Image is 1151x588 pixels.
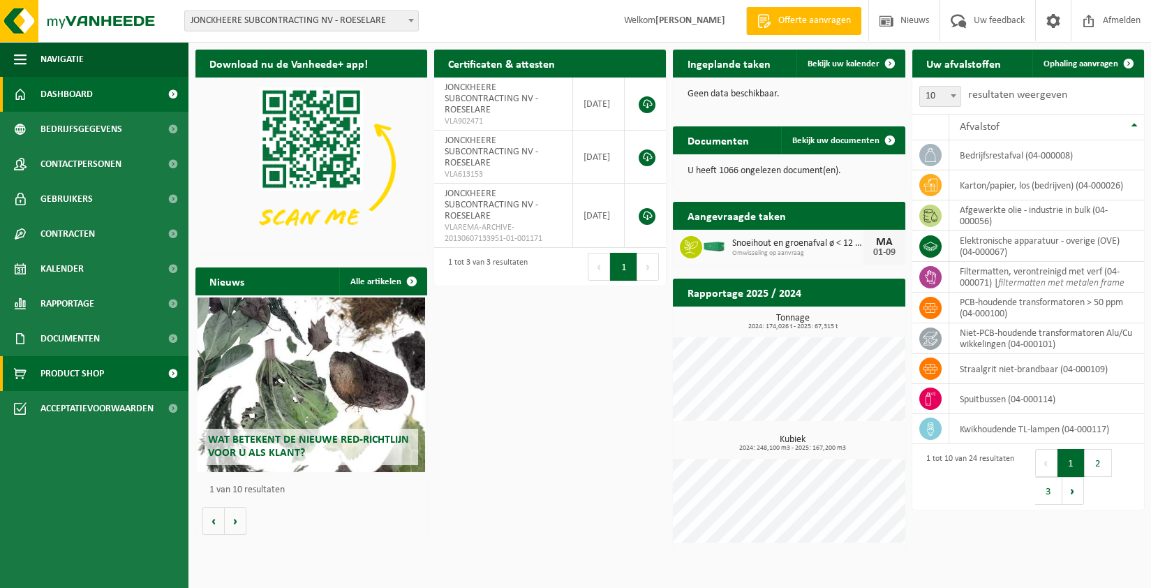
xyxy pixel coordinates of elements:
span: Bekijk uw documenten [792,136,879,145]
span: Kalender [40,251,84,286]
td: karton/papier, los (bedrijven) (04-000026) [949,170,1144,200]
span: VLA902471 [445,116,561,127]
span: Ophaling aanvragen [1044,59,1118,68]
strong: [PERSON_NAME] [655,15,725,26]
div: 1 tot 10 van 24 resultaten [919,448,1014,506]
span: Wat betekent de nieuwe RED-richtlijn voor u als klant? [208,434,409,459]
td: PCB-houdende transformatoren > 50 ppm (04-000100) [949,293,1144,323]
a: Bekijk rapportage [801,306,904,334]
button: Vorige [202,507,225,535]
td: bedrijfsrestafval (04-000008) [949,140,1144,170]
span: Afvalstof [960,122,1000,133]
h2: Download nu de Vanheede+ app! [195,50,382,77]
p: U heeft 1066 ongelezen document(en). [687,166,891,176]
button: 1 [1057,449,1085,477]
span: JONCKHEERE SUBCONTRACTING NV - ROESELARE [184,10,419,31]
h3: Kubiek [680,435,905,452]
td: straalgrit niet-brandbaar (04-000109) [949,354,1144,384]
td: [DATE] [573,184,625,248]
a: Ophaling aanvragen [1032,50,1143,78]
h2: Uw afvalstoffen [912,50,1015,77]
span: Offerte aanvragen [775,14,854,28]
span: Gebruikers [40,182,93,216]
span: Dashboard [40,77,93,112]
span: 2024: 248,100 m3 - 2025: 167,200 m3 [680,445,905,452]
h2: Documenten [673,126,762,154]
td: filtermatten, verontreinigd met verf (04-000071) | [949,262,1144,293]
button: Next [1062,477,1084,505]
div: MA [870,237,898,248]
span: JONCKHEERE SUBCONTRACTING NV - ROESELARE [445,135,538,168]
span: 10 [920,87,960,106]
p: Geen data beschikbaar. [687,89,891,99]
span: Omwisseling op aanvraag [732,249,863,258]
button: Next [637,253,659,281]
span: JONCKHEERE SUBCONTRACTING NV - ROESELARE [445,82,538,115]
button: 3 [1035,477,1062,505]
button: Previous [1035,449,1057,477]
td: kwikhoudende TL-lampen (04-000117) [949,414,1144,444]
span: Documenten [40,321,100,356]
h2: Nieuws [195,267,258,295]
span: Rapportage [40,286,94,321]
a: Wat betekent de nieuwe RED-richtlijn voor u als klant? [198,297,425,472]
p: 1 van 10 resultaten [209,485,420,495]
span: Snoeihout en groenafval ø < 12 cm [732,238,863,249]
label: resultaten weergeven [968,89,1067,101]
img: Download de VHEPlus App [195,78,427,251]
h2: Certificaten & attesten [434,50,569,77]
a: Bekijk uw kalender [796,50,904,78]
span: Acceptatievoorwaarden [40,391,154,426]
span: Contracten [40,216,95,251]
span: VLAREMA-ARCHIVE-20130607133951-01-001171 [445,222,561,244]
span: JONCKHEERE SUBCONTRACTING NV - ROESELARE [445,189,538,221]
td: niet-PCB-houdende transformatoren Alu/Cu wikkelingen (04-000101) [949,323,1144,354]
img: HK-XC-30-GN-00 [702,240,726,252]
span: 2024: 174,026 t - 2025: 67,315 t [680,323,905,330]
span: VLA613153 [445,169,561,180]
td: [DATE] [573,131,625,184]
span: JONCKHEERE SUBCONTRACTING NV - ROESELARE [185,11,418,31]
i: filtermatten met metalen frame [998,278,1124,288]
h2: Rapportage 2025 / 2024 [673,279,815,306]
button: Previous [588,253,610,281]
h3: Tonnage [680,314,905,330]
div: 1 tot 3 van 3 resultaten [441,251,528,282]
span: Contactpersonen [40,147,121,182]
button: Volgende [225,507,246,535]
td: elektronische apparatuur - overige (OVE) (04-000067) [949,231,1144,262]
a: Bekijk uw documenten [781,126,904,154]
span: Product Shop [40,356,104,391]
h2: Ingeplande taken [673,50,784,77]
h2: Aangevraagde taken [673,202,799,229]
td: [DATE] [573,78,625,131]
span: Navigatie [40,42,84,77]
td: spuitbussen (04-000114) [949,384,1144,414]
td: afgewerkte olie - industrie in bulk (04-000056) [949,200,1144,231]
span: 10 [919,86,961,107]
button: 1 [610,253,637,281]
div: 01-09 [870,248,898,258]
a: Alle artikelen [339,267,426,295]
button: 2 [1085,449,1112,477]
span: Bedrijfsgegevens [40,112,122,147]
a: Offerte aanvragen [746,7,861,35]
span: Bekijk uw kalender [808,59,879,68]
